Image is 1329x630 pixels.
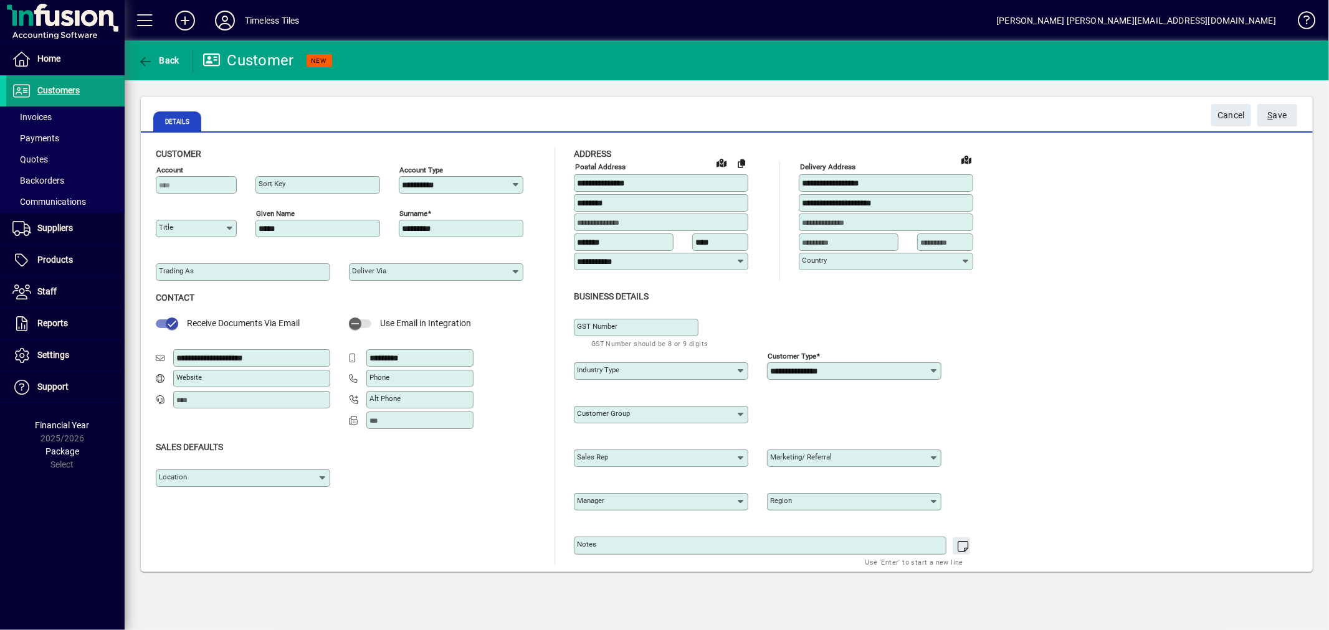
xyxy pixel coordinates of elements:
span: Support [37,382,69,392]
a: Reports [6,308,125,339]
span: Receive Documents Via Email [187,318,300,328]
mat-label: Country [802,256,827,265]
button: Save [1257,104,1297,126]
span: Business details [574,291,649,301]
mat-label: Alt Phone [369,394,401,403]
mat-label: Marketing/ Referral [770,453,832,461]
span: Invoices [12,112,52,122]
span: Address [574,149,611,159]
a: Quotes [6,149,125,170]
span: Back [138,55,179,65]
app-page-header-button: Back [125,49,193,72]
span: Quotes [12,154,48,164]
a: Payments [6,128,125,149]
a: Communications [6,191,125,212]
mat-label: Location [159,472,187,481]
a: Staff [6,276,125,308]
mat-hint: Use 'Enter' to start a new line [865,555,963,569]
span: Cancel [1217,105,1245,126]
mat-hint: GST Number should be 8 or 9 digits [591,336,708,350]
button: Add [165,9,205,32]
mat-label: Account [156,166,183,174]
a: Products [6,245,125,276]
a: Invoices [6,106,125,128]
mat-label: Sort key [259,179,285,188]
span: Customer [156,149,201,159]
mat-label: Account Type [399,166,443,174]
span: Use Email in Integration [380,318,471,328]
div: [PERSON_NAME] [PERSON_NAME][EMAIL_ADDRESS][DOMAIN_NAME] [996,11,1276,31]
mat-label: Sales rep [577,453,608,461]
span: S [1268,110,1273,120]
span: Settings [37,350,69,360]
span: NEW [312,57,327,65]
span: Customers [37,85,80,95]
a: Settings [6,340,125,371]
mat-label: Trading as [159,266,194,275]
mat-label: Website [176,373,202,382]
span: Sales defaults [156,442,223,452]
mat-label: Phone [369,373,389,382]
span: Backorders [12,176,64,186]
mat-label: GST Number [577,322,617,331]
div: Customer [202,50,294,70]
a: View on map [712,153,731,172]
span: Home [37,54,60,63]
mat-label: Customer group [577,409,630,418]
mat-label: Customer type [768,351,816,360]
span: ave [1268,105,1287,126]
span: Payments [12,133,59,143]
a: Knowledge Base [1289,2,1313,43]
span: Products [37,255,73,265]
span: Package [45,446,79,456]
span: Suppliers [37,223,73,233]
mat-label: Deliver via [352,266,386,275]
span: Staff [37,286,57,296]
span: Details [153,111,201,131]
span: Reports [37,318,68,328]
a: Support [6,372,125,403]
button: Cancel [1211,104,1251,126]
span: Communications [12,197,86,207]
mat-label: Manager [577,496,604,505]
button: Back [135,49,183,72]
mat-label: Industry type [577,365,619,374]
a: Suppliers [6,213,125,244]
mat-label: Surname [399,209,427,218]
button: Copy to Delivery address [731,153,751,173]
mat-label: Notes [577,540,596,548]
div: Timeless Tiles [245,11,299,31]
mat-label: Title [159,223,173,232]
a: Home [6,44,125,75]
span: Contact [156,293,194,303]
a: View on map [956,149,976,169]
span: Financial Year [36,420,90,430]
mat-label: Given name [256,209,295,218]
button: Profile [205,9,245,32]
a: Backorders [6,170,125,191]
mat-label: Region [770,496,792,505]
